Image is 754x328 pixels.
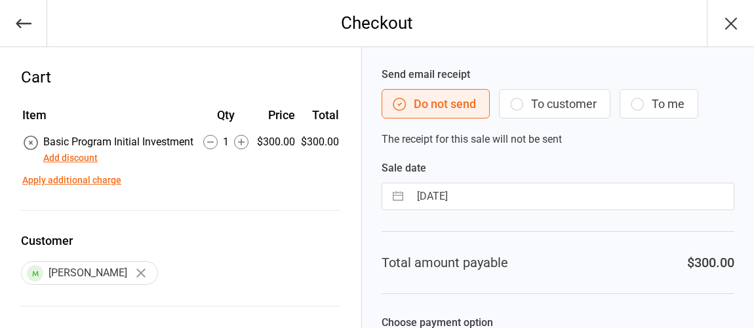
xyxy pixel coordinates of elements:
[22,173,121,187] button: Apply additional charge
[22,106,195,133] th: Item
[43,151,98,165] button: Add discount
[382,67,734,82] label: Send email receipt
[382,89,490,118] button: Do not send
[257,106,296,124] div: Price
[382,67,734,147] div: The receipt for this sale will not be sent
[300,134,339,166] td: $300.00
[687,253,734,272] div: $300.00
[196,106,256,133] th: Qty
[43,136,193,148] span: Basic Program Initial Investment
[620,89,698,118] button: To me
[21,232,340,249] label: Customer
[196,134,256,150] div: 1
[300,106,339,133] th: Total
[257,134,296,150] div: $300.00
[21,261,158,285] div: [PERSON_NAME]
[21,65,340,89] div: Cart
[499,89,610,118] button: To customer
[382,160,734,176] label: Sale date
[382,253,508,272] div: Total amount payable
